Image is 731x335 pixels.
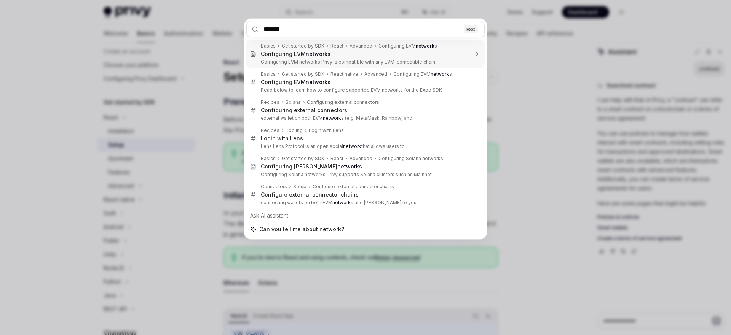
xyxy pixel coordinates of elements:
b: network [332,200,351,205]
div: Advanced [350,156,372,162]
div: Configure external connector chains [313,184,394,190]
div: Configuring EVM s [378,43,437,49]
b: network [323,115,341,121]
div: Get started by SDK [282,71,324,77]
span: Can you tell me about network? [259,225,344,233]
div: Configuring Solana networks [378,156,443,162]
p: Configuring EVM networks Privy is compatible with any EVM-compatible chain, [261,59,469,65]
div: ESC [464,25,478,33]
div: Ask AI assistant [246,209,485,222]
p: Read below to learn how to configure supported EVM networks for the Expo SDK [261,87,469,93]
div: Get started by SDK [282,43,324,49]
div: React native [330,71,358,77]
p: connecting wallets on both EVM s and [PERSON_NAME] to your [261,200,469,206]
div: Tooling [286,127,303,133]
p: Configuring Solana networks Privy supports Solana clusters such as Mainnet [261,171,469,178]
div: Basics [261,43,276,49]
b: network [306,51,327,57]
div: Advanced [364,71,387,77]
div: Connectors [261,184,287,190]
div: Configuring external connectors [261,107,347,114]
div: Login with Lens [309,127,344,133]
div: Configure external connector chains [261,191,359,198]
div: Setup [293,184,306,190]
div: Configuring EVM s [393,71,452,77]
p: external wallet on both EVM s (e.g. MetaMask, Rainbow) and [261,115,469,121]
b: network [416,43,434,49]
b: network [306,79,327,85]
div: React [330,156,343,162]
div: Basics [261,71,276,77]
div: Get started by SDK [282,156,324,162]
div: Solana [286,99,301,105]
b: network [337,163,359,170]
b: network [343,143,361,149]
div: Configuring EVM s [261,79,330,86]
div: Advanced [350,43,372,49]
div: Recipes [261,99,279,105]
div: React [330,43,343,49]
p: Lens Lens Protocol is an open social that allows users to [261,143,469,149]
div: Login with Lens [261,135,303,142]
b: network [431,71,449,77]
div: Recipes [261,127,279,133]
div: Basics [261,156,276,162]
div: Configuring [PERSON_NAME] s [261,163,362,170]
div: Configuring external connectors [307,99,379,105]
div: Configuring EVM s [261,51,330,57]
